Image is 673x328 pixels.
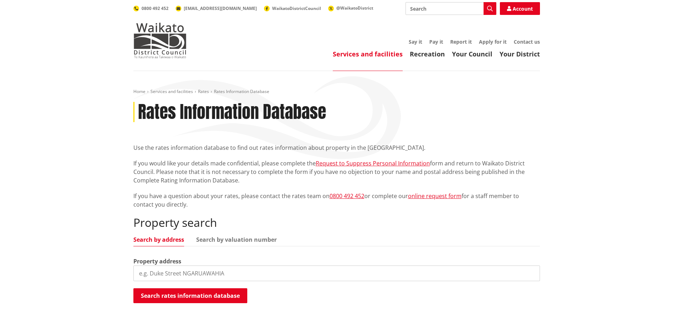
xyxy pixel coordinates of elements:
nav: breadcrumb [133,89,540,95]
a: Home [133,88,145,94]
p: If you would like your details made confidential, please complete the form and return to Waikato ... [133,159,540,185]
a: Contact us [514,38,540,45]
a: Search by valuation number [196,237,277,242]
a: [EMAIL_ADDRESS][DOMAIN_NAME] [176,5,257,11]
a: Your Council [452,50,492,58]
a: Your District [500,50,540,58]
p: Use the rates information database to find out rates information about property in the [GEOGRAPHI... [133,143,540,152]
h1: Rates Information Database [138,102,326,122]
p: If you have a question about your rates, please contact the rates team on or complete our for a s... [133,192,540,209]
a: Apply for it [479,38,507,45]
a: WaikatoDistrictCouncil [264,5,321,11]
a: 0800 492 452 [133,5,169,11]
button: Search rates information database [133,288,247,303]
a: Say it [409,38,422,45]
span: 0800 492 452 [142,5,169,11]
span: @WaikatoDistrict [336,5,373,11]
a: online request form [408,192,462,200]
a: Services and facilities [333,50,403,58]
a: Report it [450,38,472,45]
span: [EMAIL_ADDRESS][DOMAIN_NAME] [184,5,257,11]
img: Waikato District Council - Te Kaunihera aa Takiwaa o Waikato [133,23,187,58]
a: Services and facilities [150,88,193,94]
a: Rates [198,88,209,94]
span: WaikatoDistrictCouncil [272,5,321,11]
a: 0800 492 452 [330,192,364,200]
a: Recreation [410,50,445,58]
a: Search by address [133,237,184,242]
a: Account [500,2,540,15]
a: Pay it [429,38,443,45]
input: Search input [406,2,496,15]
input: e.g. Duke Street NGARUAWAHIA [133,266,540,281]
a: Request to Suppress Personal Information [316,159,430,167]
label: Property address [133,257,181,266]
h2: Property search [133,216,540,229]
a: @WaikatoDistrict [328,5,373,11]
span: Rates Information Database [214,88,269,94]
